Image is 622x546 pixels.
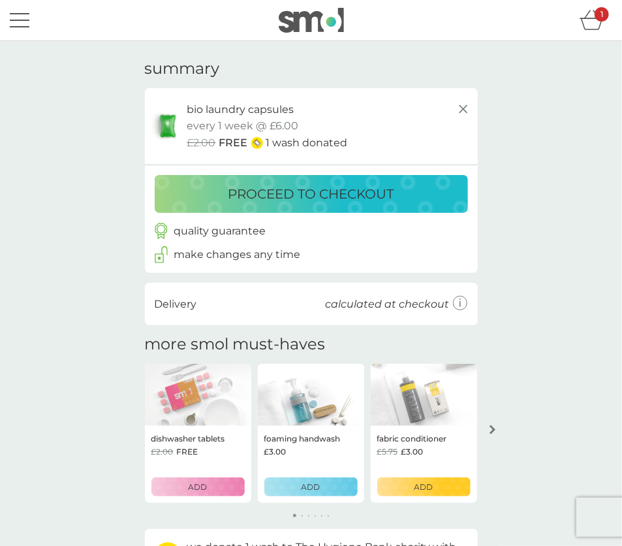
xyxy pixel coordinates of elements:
[187,118,299,135] p: every 1 week @ £6.00
[155,175,468,213] button: proceed to checkout
[266,135,348,152] p: 1 wash donated
[177,445,198,458] span: FREE
[187,101,294,118] p: bio laundry capsules
[187,135,216,152] span: £2.00
[401,445,424,458] span: £3.00
[377,477,471,496] button: ADD
[414,481,433,493] p: ADD
[580,7,612,33] div: basket
[228,184,394,204] p: proceed to checkout
[145,59,220,78] h3: summary
[302,481,320,493] p: ADD
[151,432,225,445] p: dishwasher tablets
[174,246,301,263] p: make changes any time
[189,481,208,493] p: ADD
[264,445,287,458] span: £3.00
[151,477,245,496] button: ADD
[151,445,174,458] span: £2.00
[377,432,447,445] p: fabric conditioner
[145,335,326,354] h2: more smol must-haves
[264,432,341,445] p: foaming handwash
[155,296,197,313] p: Delivery
[219,135,248,152] span: FREE
[279,8,344,33] img: smol
[174,223,266,240] p: quality guarantee
[10,8,29,33] button: menu
[264,477,358,496] button: ADD
[377,445,398,458] span: £5.75
[326,296,450,313] p: calculated at checkout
